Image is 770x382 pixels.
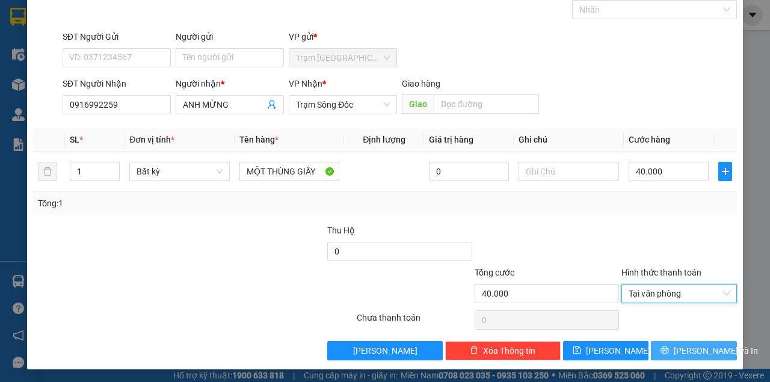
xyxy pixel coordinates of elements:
div: VP gửi [289,30,397,43]
span: Giao [402,94,434,114]
div: SĐT Người Nhận [63,77,171,90]
span: [PERSON_NAME] và In [674,344,758,357]
input: Ghi Chú [519,162,619,181]
span: environment [83,67,91,75]
span: plus [719,167,731,176]
span: Tổng cước [475,268,514,277]
span: user-add [267,100,277,109]
span: delete [470,346,478,356]
div: Người gửi [176,30,284,43]
span: [PERSON_NAME] [353,344,417,357]
span: Tên hàng [239,135,279,144]
button: plus [718,162,732,181]
span: Tại văn phòng [629,285,730,303]
div: Tổng: 1 [38,197,298,210]
button: save[PERSON_NAME] [563,341,649,360]
input: 0 [429,162,509,181]
span: Định lượng [363,135,405,144]
span: Đơn vị tính [129,135,174,144]
span: Cước hàng [629,135,670,144]
span: Thu Hộ [327,226,355,235]
span: Giao hàng [402,79,440,88]
span: Bất kỳ [137,162,223,180]
button: printer[PERSON_NAME] và In [651,341,737,360]
b: Khóm 7 - Thị Trấn Sông Đốc [83,66,141,89]
span: VP Nhận [289,79,322,88]
span: Trạm Sài Gòn [296,49,390,67]
input: VD: Bàn, Ghế [239,162,340,181]
div: Người nhận [176,77,284,90]
input: Dọc đường [434,94,538,114]
span: SL [70,135,79,144]
span: save [573,346,581,356]
span: [PERSON_NAME] [586,344,650,357]
button: deleteXóa Thông tin [445,341,561,360]
div: SĐT Người Gửi [63,30,171,43]
button: delete [38,162,57,181]
img: logo.jpg [6,6,48,48]
span: Trạm Sông Đốc [296,96,390,114]
span: Giá trị hàng [429,135,473,144]
li: VP Trạm [GEOGRAPHIC_DATA] [6,51,83,91]
th: Ghi chú [514,128,624,152]
li: Xe Khách THẮNG [6,6,174,29]
button: [PERSON_NAME] [327,341,443,360]
label: Hình thức thanh toán [621,268,701,277]
div: Chưa thanh toán [356,311,473,332]
span: Xóa Thông tin [483,344,535,357]
li: VP Trạm Sông Đốc [83,51,160,64]
span: printer [661,346,669,356]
